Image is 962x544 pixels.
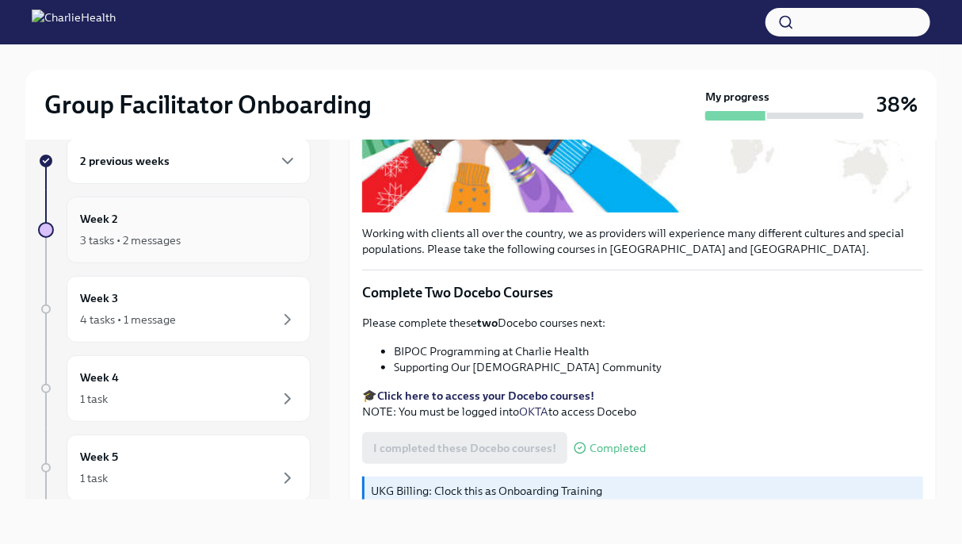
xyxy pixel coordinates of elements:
[371,483,917,499] p: UKG Billing: Clock this as Onboarding Training
[80,152,170,170] h6: 2 previous weeks
[80,391,108,407] div: 1 task
[80,369,119,386] h6: Week 4
[38,355,311,422] a: Week 41 task
[44,89,372,121] h2: Group Facilitator Onboarding
[32,10,116,35] img: CharlieHealth
[80,232,181,248] div: 3 tasks • 2 messages
[80,448,118,465] h6: Week 5
[80,470,108,486] div: 1 task
[477,316,498,330] strong: two
[67,138,311,184] div: 2 previous weeks
[394,359,923,375] li: Supporting Our [DEMOGRAPHIC_DATA] Community
[876,90,918,119] h3: 38%
[38,197,311,263] a: Week 23 tasks • 2 messages
[80,210,118,228] h6: Week 2
[394,343,923,359] li: BIPOC Programming at Charlie Health
[80,289,118,307] h6: Week 3
[38,276,311,343] a: Week 34 tasks • 1 message
[705,89,769,105] strong: My progress
[362,388,923,419] p: 🎓 NOTE: You must be logged into to access Docebo
[362,315,923,331] p: Please complete these Docebo courses next:
[80,312,176,328] div: 4 tasks • 1 message
[38,435,311,501] a: Week 51 task
[362,283,923,302] p: Complete Two Docebo Courses
[519,404,548,419] a: OKTA
[362,225,923,257] p: Working with clients all over the country, we as providers will experience many different culture...
[377,389,594,403] a: Click here to access your Docebo courses!
[590,442,646,454] span: Completed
